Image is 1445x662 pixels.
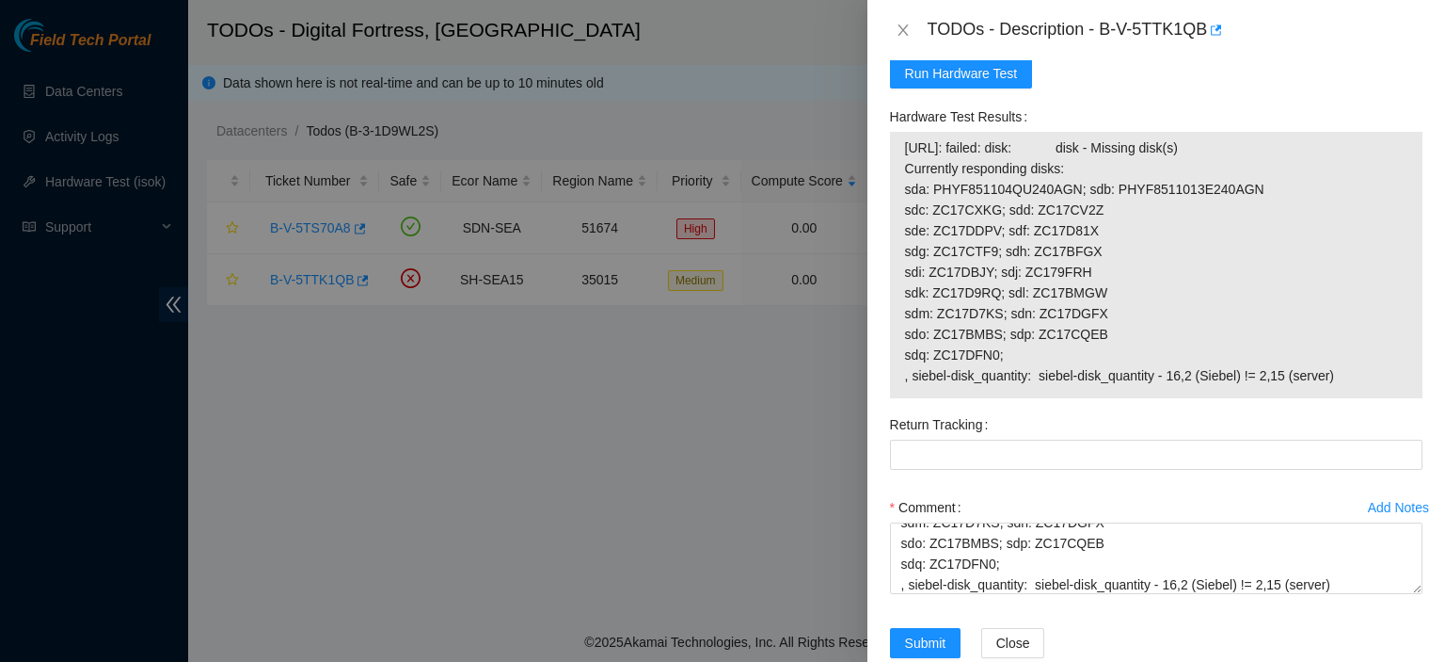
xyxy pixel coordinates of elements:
label: Return Tracking [890,410,996,440]
button: Run Hardware Test [890,58,1033,89]
button: Close [981,628,1045,658]
button: Close [890,22,916,40]
div: Add Notes [1368,501,1429,514]
button: Add Notes [1367,492,1430,523]
textarea: Comment [890,523,1422,594]
div: TODOs - Description - B-V-5TTK1QB [928,15,1422,45]
span: Submit [905,633,946,654]
span: Close [996,633,1030,654]
label: Comment [890,492,969,523]
button: Submit [890,628,961,658]
span: close [896,23,911,38]
label: Hardware Test Results [890,102,1035,132]
input: Return Tracking [890,440,1422,470]
span: Run Hardware Test [905,63,1018,84]
span: [URL]: failed: disk: disk - Missing disk(s) Currently responding disks: sda: PHYF851104QU240AGN; ... [905,137,1407,386]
